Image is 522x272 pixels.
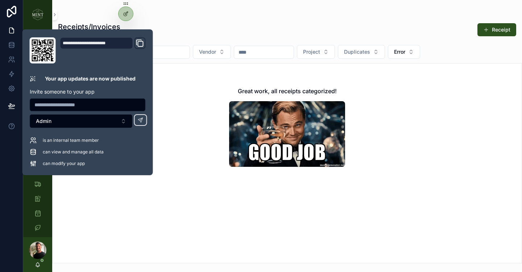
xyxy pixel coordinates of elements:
[36,118,51,125] span: Admin
[30,88,146,95] p: Invite someone to your app
[394,48,405,55] span: Error
[344,48,370,55] span: Duplicates
[30,114,133,128] button: Select Button
[32,9,43,20] img: App logo
[229,101,345,167] img: Great work, all receipts categorized!
[58,22,120,32] h1: Receipts/Invoices
[45,75,136,82] p: Your app updates are now published
[43,161,85,166] span: can modify your app
[43,149,104,155] span: can view and manage all data
[477,23,516,36] button: Receipt
[43,137,99,143] span: is an internal team member
[23,29,52,237] div: scrollable content
[60,37,146,63] div: Domain and Custom Link
[199,48,216,55] span: Vendor
[193,45,231,59] button: Select Button
[297,45,335,59] button: Select Button
[238,87,337,95] h2: Great work, all receipts categorized!
[338,45,385,59] button: Select Button
[303,48,320,55] span: Project
[388,45,420,59] button: Select Button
